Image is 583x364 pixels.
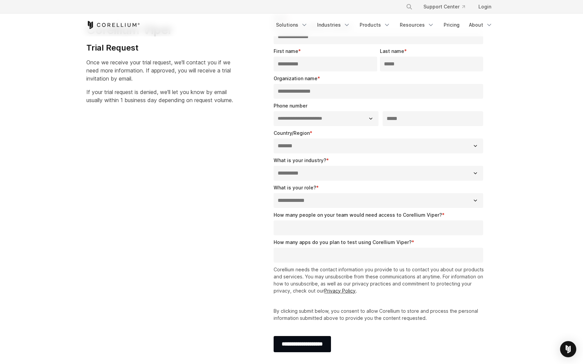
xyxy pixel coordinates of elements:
span: What is your role? [274,185,316,190]
a: About [465,19,497,31]
a: Corellium Home [86,21,140,29]
div: Navigation Menu [398,1,497,13]
a: Login [473,1,497,13]
a: Industries [313,19,354,31]
div: Navigation Menu [272,19,497,31]
span: Organization name [274,75,317,81]
a: Privacy Policy [324,288,356,294]
span: How many apps do you plan to test using Corellium Viper? [274,239,412,245]
span: Phone number [274,103,307,109]
span: Once we receive your trial request, we'll contact you if we need more information. If approved, y... [86,59,231,82]
span: If your trial request is denied, we'll let you know by email usually within 1 business day depend... [86,89,233,103]
span: Last name [380,48,404,54]
button: Search [403,1,415,13]
a: Resources [396,19,438,31]
h4: Trial Request [86,43,233,53]
a: Products [356,19,394,31]
p: By clicking submit below, you consent to allow Corellium to store and process the personal inform... [274,307,486,322]
span: How many people on your team would need access to Corellium Viper? [274,212,442,218]
div: Open Intercom Messenger [560,341,576,357]
span: What is your industry? [274,157,326,163]
a: Support Center [418,1,470,13]
span: First name [274,48,298,54]
p: Corellium needs the contact information you provide to us to contact you about our products and s... [274,266,486,294]
span: Country/Region [274,130,310,136]
a: Solutions [272,19,312,31]
a: Pricing [440,19,464,31]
